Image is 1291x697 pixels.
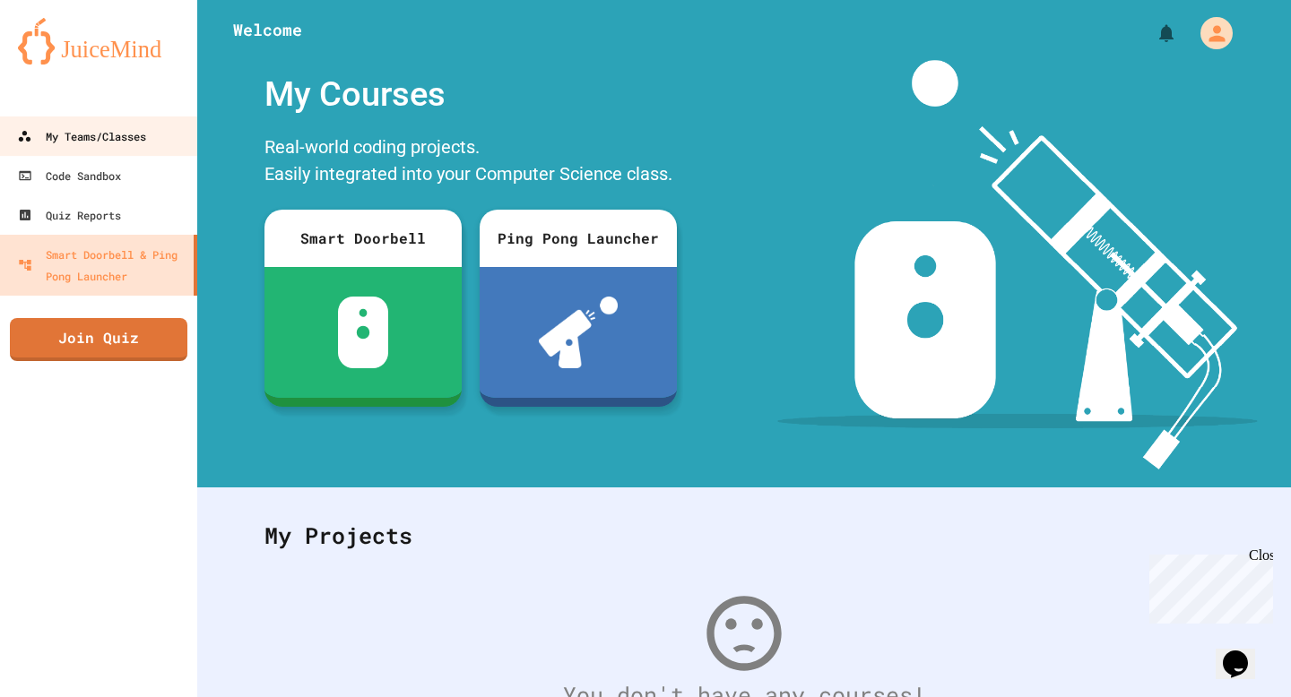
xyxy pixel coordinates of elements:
[1216,625,1273,679] iframe: chat widget
[1142,547,1273,624] iframe: chat widget
[10,318,187,361] a: Join Quiz
[1182,13,1237,54] div: My Account
[338,297,389,368] img: sdb-white.svg
[18,165,121,186] div: Code Sandbox
[777,60,1258,469] img: banner-image-my-projects.png
[7,7,124,114] div: Chat with us now!Close
[1122,18,1182,48] div: My Notifications
[264,210,462,267] div: Smart Doorbell
[18,18,179,65] img: logo-orange.svg
[18,204,121,226] div: Quiz Reports
[18,244,186,287] div: Smart Doorbell & Ping Pong Launcher
[17,125,146,147] div: My Teams/Classes
[539,297,619,368] img: ppl-with-ball.png
[256,129,686,196] div: Real-world coding projects. Easily integrated into your Computer Science class.
[480,210,677,267] div: Ping Pong Launcher
[247,501,1242,571] div: My Projects
[256,60,686,129] div: My Courses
